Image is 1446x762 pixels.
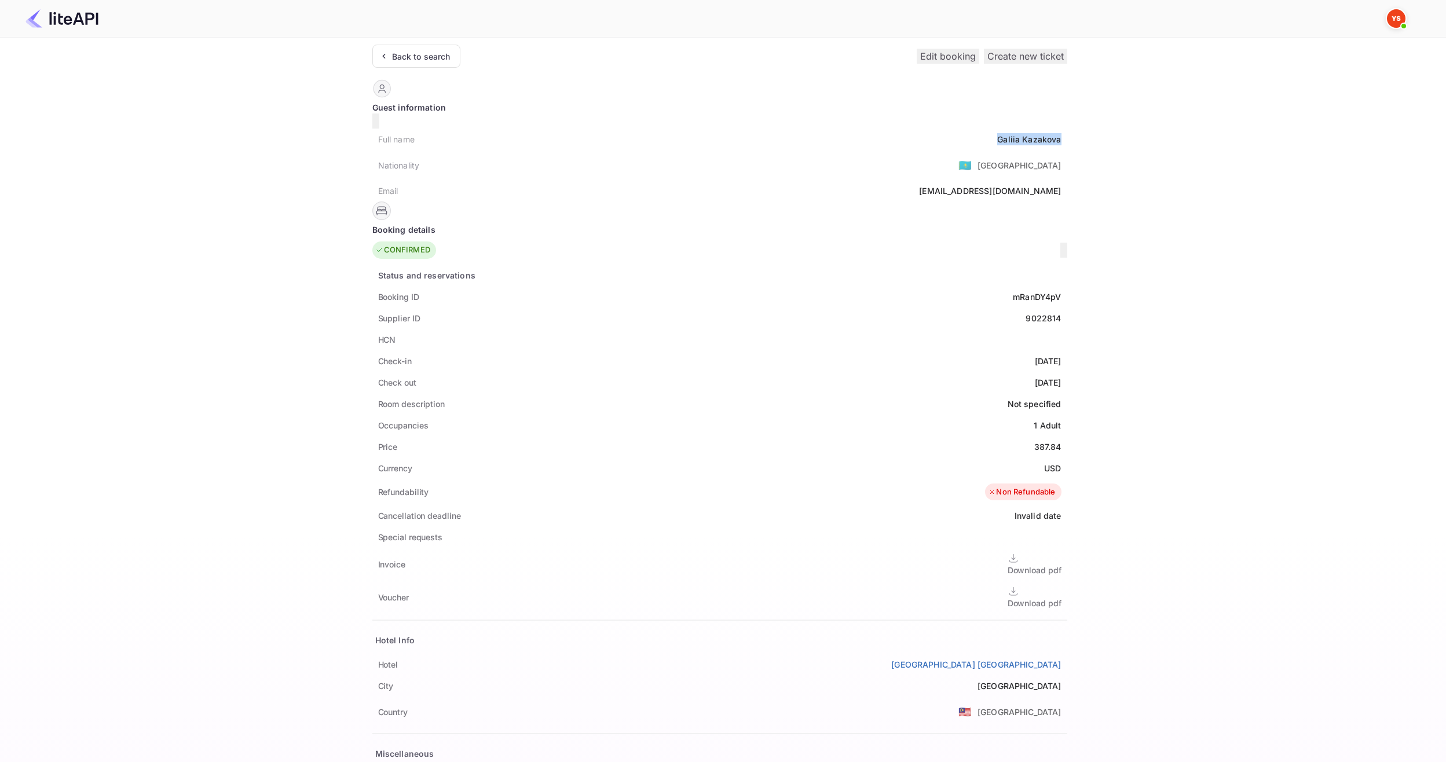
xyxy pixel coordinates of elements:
span: United States [958,155,972,175]
div: Check out [378,376,416,389]
div: Miscellaneous [375,748,434,760]
div: Hotel [378,658,398,671]
div: Booking ID [378,291,419,303]
div: Room description [378,398,445,410]
div: Non Refundable [988,486,1055,498]
div: Booking details [372,224,1067,236]
div: [GEOGRAPHIC_DATA] [978,680,1061,692]
div: Refundability [378,486,429,498]
div: Occupancies [378,419,429,431]
div: Cancellation deadline [378,510,461,522]
div: Not specified [1008,398,1061,410]
div: Check-in [378,355,412,367]
div: [GEOGRAPHIC_DATA] [978,159,1061,171]
div: Voucher [378,591,409,603]
div: CONFIRMED [375,244,430,256]
div: Hotel Info [375,634,415,646]
button: Create new ticket [984,49,1067,64]
div: Currency [378,462,412,474]
div: City [378,680,394,692]
img: LiteAPI Logo [25,9,98,28]
div: Price [378,441,398,453]
div: Special requests [378,531,442,543]
div: Back to search [392,50,451,63]
div: Download pdf [1008,597,1061,609]
div: 1 Adult [1034,419,1061,431]
div: [DATE] [1035,376,1061,389]
div: Email [378,185,398,197]
div: Galiia Kazakova [997,133,1061,145]
span: United States [958,701,972,722]
div: Nationality [378,159,420,171]
a: [GEOGRAPHIC_DATA] [GEOGRAPHIC_DATA] [891,658,1061,671]
div: HCN [378,334,396,346]
div: Invalid date [1015,510,1061,522]
div: Download pdf [1008,564,1061,576]
div: Guest information [372,101,1067,113]
img: Yandex Support [1387,9,1405,28]
div: Status and reservations [378,269,475,281]
div: [DATE] [1035,355,1061,367]
div: [EMAIL_ADDRESS][DOMAIN_NAME] [919,185,1061,197]
div: Full name [378,133,415,145]
div: [GEOGRAPHIC_DATA] [978,706,1061,718]
div: 9022814 [1026,312,1061,324]
div: mRanDY4pV [1013,291,1061,303]
div: Supplier ID [378,312,420,324]
div: Country [378,706,408,718]
button: Edit booking [917,49,979,64]
div: Invoice [378,558,405,570]
div: 387.84 [1034,441,1061,453]
div: USD [1044,462,1061,474]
